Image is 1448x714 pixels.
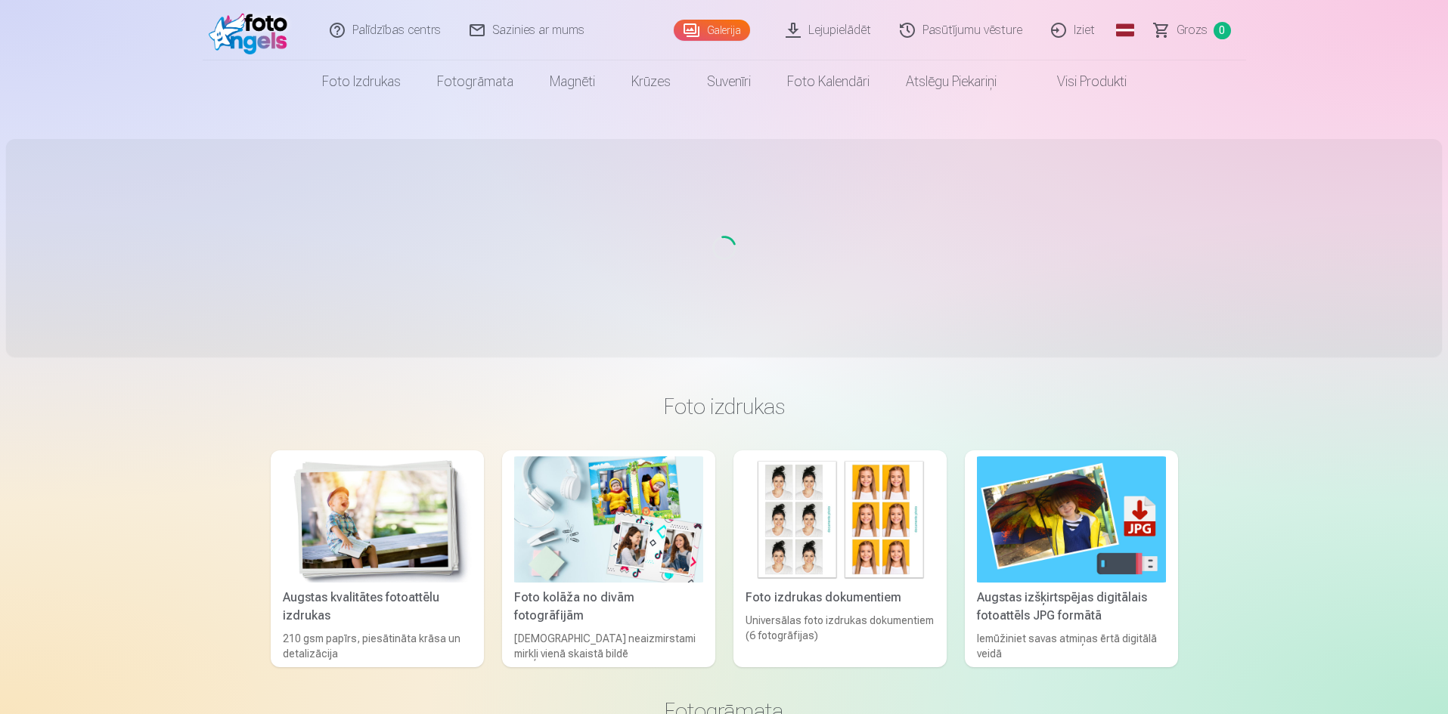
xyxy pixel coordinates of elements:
img: Augstas izšķirtspējas digitālais fotoattēls JPG formātā [977,456,1166,583]
div: Augstas kvalitātes fotoattēlu izdrukas [277,589,478,625]
img: /fa1 [209,6,296,54]
div: Foto izdrukas dokumentiem [740,589,941,607]
a: Atslēgu piekariņi [888,60,1015,103]
h3: Foto izdrukas [283,393,1166,420]
div: Iemūžiniet savas atmiņas ērtā digitālā veidā [971,631,1172,661]
a: Foto kolāža no divām fotogrāfijāmFoto kolāža no divām fotogrāfijām[DEMOGRAPHIC_DATA] neaizmirstam... [502,450,715,667]
a: Galerija [674,20,750,41]
img: Foto izdrukas dokumentiem [746,456,935,583]
img: Augstas kvalitātes fotoattēlu izdrukas [283,456,472,583]
span: 0 [1214,22,1231,39]
a: Visi produkti [1015,60,1145,103]
span: Grozs [1177,21,1208,39]
a: Magnēti [532,60,613,103]
a: Suvenīri [689,60,769,103]
div: Augstas izšķirtspējas digitālais fotoattēls JPG formātā [971,589,1172,625]
a: Foto izdrukas dokumentiemFoto izdrukas dokumentiemUniversālas foto izdrukas dokumentiem (6 fotogr... [733,450,947,667]
img: Foto kolāža no divām fotogrāfijām [514,456,703,583]
div: Universālas foto izdrukas dokumentiem (6 fotogrāfijas) [740,613,941,661]
div: 210 gsm papīrs, piesātināta krāsa un detalizācija [277,631,478,661]
div: Foto kolāža no divām fotogrāfijām [508,589,709,625]
a: Fotogrāmata [419,60,532,103]
a: Krūzes [613,60,689,103]
a: Foto kalendāri [769,60,888,103]
a: Foto izdrukas [304,60,419,103]
a: Augstas izšķirtspējas digitālais fotoattēls JPG formātāAugstas izšķirtspējas digitālais fotoattēl... [965,450,1178,667]
div: [DEMOGRAPHIC_DATA] neaizmirstami mirkļi vienā skaistā bildē [508,631,709,661]
a: Augstas kvalitātes fotoattēlu izdrukasAugstas kvalitātes fotoattēlu izdrukas210 gsm papīrs, piesā... [271,450,484,667]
